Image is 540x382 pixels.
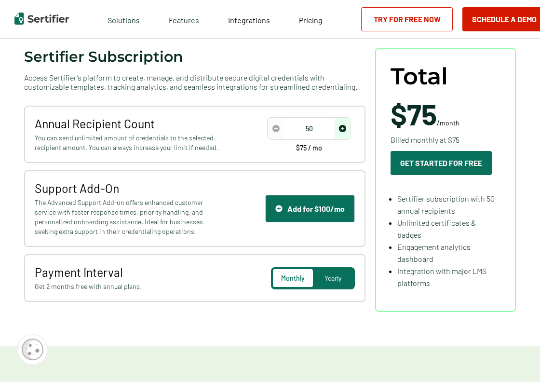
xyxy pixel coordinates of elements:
[397,218,476,239] span: Unlimited certificates & badges
[324,274,341,282] span: Yearly
[22,339,43,360] img: Cookie Popup Icon
[24,48,183,66] span: Sertifier Subscription
[24,73,365,91] span: Access Sertifier’s platform to create, manage, and distribute secure digital credentials with cus...
[296,145,322,151] span: $75 / mo
[35,198,223,236] span: The Advanced Support Add-on offers enhanced customer service with faster response times, priority...
[299,15,323,25] span: Pricing
[299,13,323,25] a: Pricing
[361,7,453,31] a: Try for Free Now
[35,282,223,291] span: Get 2 months free with annual plans.
[228,13,270,25] a: Integrations
[108,13,140,25] span: Solutions
[35,116,223,131] span: Annual Recipient Count
[391,151,492,175] button: Get Started For Free
[272,125,280,132] img: Decrease Icon
[397,242,471,263] span: Engagement analytics dashboard
[275,204,345,213] div: Add for $100/mo
[440,119,459,127] span: month
[35,265,223,279] span: Payment Interval
[275,205,283,212] img: Support Icon
[391,99,459,128] span: /
[391,134,459,146] span: Billed monthly at $75
[397,194,495,215] span: Sertifier subscription with 50 annual recipients
[35,181,223,195] span: Support Add-On
[397,266,486,287] span: Integration with major LMS platforms
[391,96,437,131] span: $75
[265,195,355,222] button: Support IconAdd for $100/mo
[169,13,199,25] span: Features
[268,118,283,139] span: decrease number
[339,125,346,132] img: Increase Icon
[35,133,223,152] span: You can send unlimited amount of credentials to the selected recipient amount. You can always inc...
[391,63,448,90] span: Total
[492,336,540,382] iframe: Chat Widget
[14,13,69,25] img: Sertifier | Digital Credentialing Platform
[281,274,305,282] span: Monthly
[335,118,350,139] span: increase number
[228,15,270,25] span: Integrations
